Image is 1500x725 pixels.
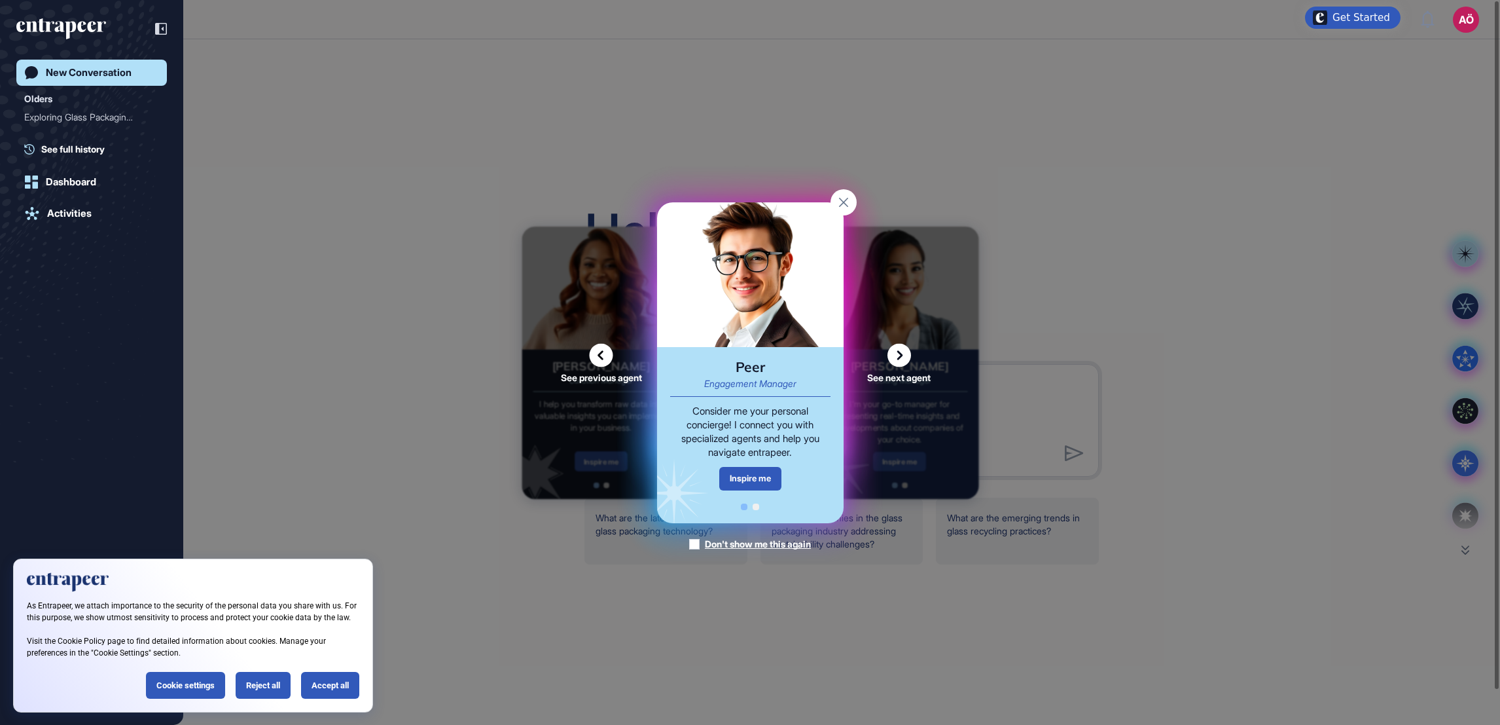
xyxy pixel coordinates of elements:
[47,208,92,219] div: Activities
[16,200,167,227] a: Activities
[1313,10,1327,25] img: launcher-image-alternative-text
[1305,7,1401,29] div: Open Get Started checklist
[41,142,105,156] span: See full history
[24,107,149,128] div: Exploring Glass Packaging...
[719,467,781,490] div: Inspire me
[657,202,844,347] img: peer-card.png
[24,107,159,128] div: Exploring Glass Packaging Solutions
[736,360,765,374] div: Peer
[1332,11,1390,24] div: Get Started
[16,169,167,195] a: Dashboard
[24,142,167,156] a: See full history
[46,176,96,188] div: Dashboard
[1453,7,1479,33] button: AÖ
[16,18,106,39] div: entrapeer-logo
[46,67,132,79] div: New Conversation
[16,60,167,86] a: New Conversation
[704,379,796,388] div: Engagement Manager
[561,373,642,382] span: See previous agent
[867,373,931,382] span: See next agent
[705,538,811,551] div: Don't show me this again
[24,91,52,107] div: Olders
[670,404,830,459] div: Consider me your personal concierge! I connect you with specialized agents and help you navigate ...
